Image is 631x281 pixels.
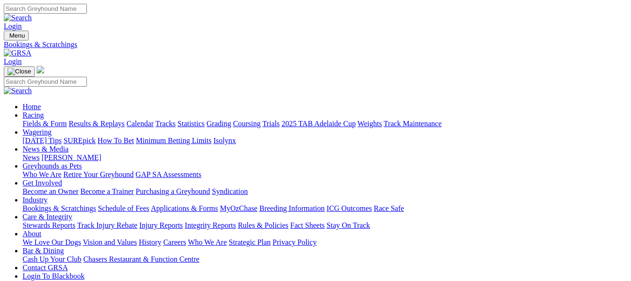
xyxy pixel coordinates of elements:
a: Login [4,57,22,65]
a: Fields & Form [23,120,67,128]
a: Track Injury Rebate [77,221,137,229]
a: Stay On Track [327,221,370,229]
a: MyOzChase [220,204,257,212]
div: Get Involved [23,187,627,196]
a: Greyhounds as Pets [23,162,82,170]
input: Search [4,77,87,87]
button: Toggle navigation [4,31,29,40]
div: Bar & Dining [23,255,627,264]
a: Strategic Plan [229,238,271,246]
a: Industry [23,196,47,204]
a: We Love Our Dogs [23,238,81,246]
button: Toggle navigation [4,66,35,77]
a: Privacy Policy [273,238,317,246]
a: [DATE] Tips [23,136,62,145]
a: Racing [23,111,44,119]
a: Tracks [156,120,176,128]
a: Trials [262,120,280,128]
div: Wagering [23,136,627,145]
a: 2025 TAB Adelaide Cup [281,120,356,128]
img: Search [4,87,32,95]
a: Schedule of Fees [98,204,149,212]
a: Bookings & Scratchings [23,204,96,212]
a: Applications & Forms [151,204,218,212]
a: Who We Are [23,170,62,178]
a: Bar & Dining [23,247,64,255]
a: GAP SA Assessments [136,170,202,178]
a: [PERSON_NAME] [41,153,101,161]
img: logo-grsa-white.png [37,66,44,73]
a: About [23,230,41,238]
div: Care & Integrity [23,221,627,230]
a: Breeding Information [259,204,325,212]
a: Syndication [212,187,248,195]
a: Contact GRSA [23,264,68,272]
a: Get Involved [23,179,62,187]
a: Injury Reports [139,221,183,229]
a: Careers [163,238,186,246]
a: Bookings & Scratchings [4,40,627,49]
span: Menu [9,32,25,39]
a: News & Media [23,145,69,153]
a: Isolynx [213,136,236,145]
a: Integrity Reports [185,221,236,229]
a: Chasers Restaurant & Function Centre [83,255,199,263]
img: Close [8,68,31,75]
a: Home [23,103,41,111]
a: Cash Up Your Club [23,255,81,263]
a: News [23,153,39,161]
div: Racing [23,120,627,128]
a: Become an Owner [23,187,78,195]
a: Login To Blackbook [23,272,85,280]
a: Purchasing a Greyhound [136,187,210,195]
a: Calendar [126,120,154,128]
a: Become a Trainer [80,187,134,195]
a: Weights [358,120,382,128]
a: SUREpick [63,136,95,145]
a: Wagering [23,128,52,136]
a: Login [4,22,22,30]
a: Track Maintenance [384,120,442,128]
img: Search [4,14,32,22]
a: Coursing [233,120,261,128]
a: ICG Outcomes [327,204,372,212]
a: Care & Integrity [23,213,72,221]
div: Greyhounds as Pets [23,170,627,179]
a: Results & Replays [69,120,125,128]
a: How To Bet [98,136,134,145]
a: Minimum Betting Limits [136,136,211,145]
a: Fact Sheets [290,221,325,229]
a: Retire Your Greyhound [63,170,134,178]
input: Search [4,4,87,14]
img: GRSA [4,49,31,57]
a: History [139,238,161,246]
a: Who We Are [188,238,227,246]
a: Grading [207,120,231,128]
div: About [23,238,627,247]
a: Statistics [178,120,205,128]
a: Rules & Policies [238,221,288,229]
a: Stewards Reports [23,221,75,229]
div: Industry [23,204,627,213]
a: Race Safe [374,204,404,212]
a: Vision and Values [83,238,137,246]
div: News & Media [23,153,627,162]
